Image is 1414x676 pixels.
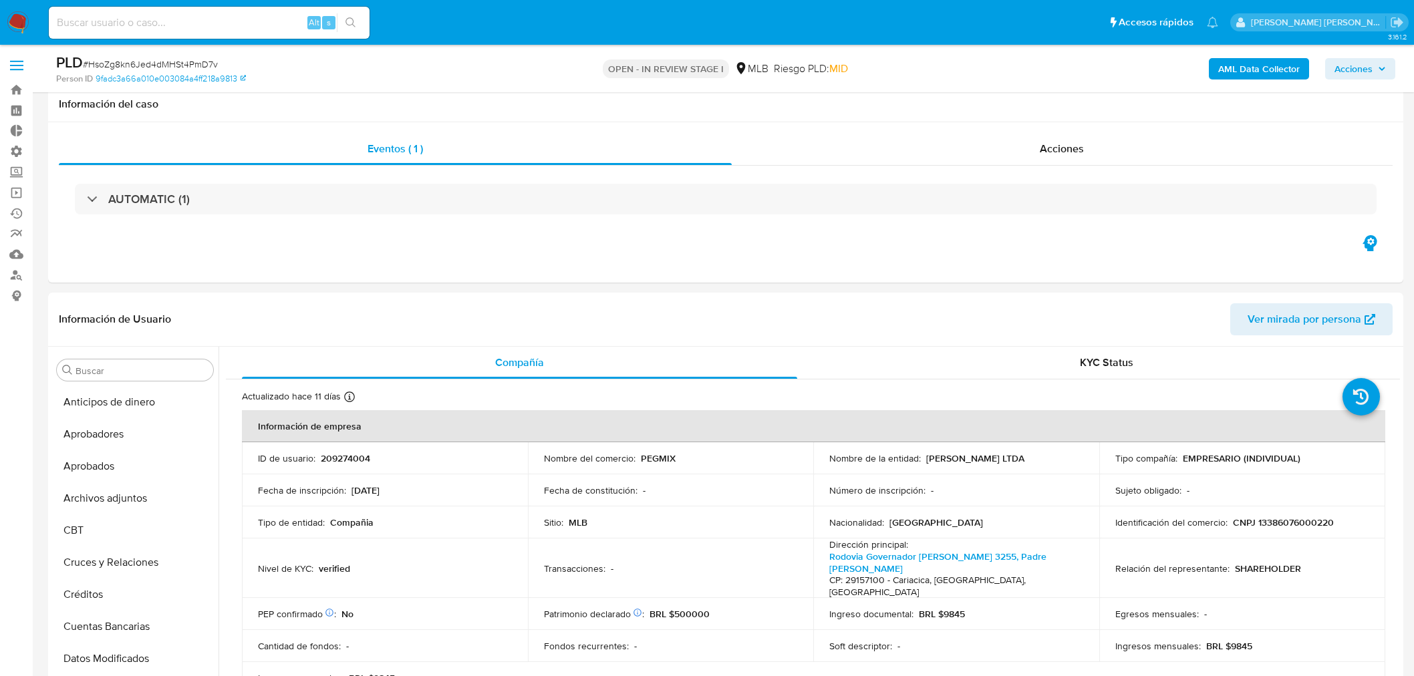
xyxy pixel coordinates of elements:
p: Tipo de entidad : [258,516,325,528]
button: Ver mirada por persona [1230,303,1393,335]
p: [DATE] [351,484,380,496]
h4: CP: 29157100 - Cariacica, [GEOGRAPHIC_DATA], [GEOGRAPHIC_DATA] [829,574,1078,598]
p: - [346,640,349,652]
p: Sitio : [544,516,563,528]
span: Ver mirada por persona [1248,303,1361,335]
button: Créditos [51,578,219,611]
span: KYC Status [1080,355,1133,370]
a: Salir [1390,15,1404,29]
p: Ingresos mensuales : [1115,640,1201,652]
p: Egresos mensuales : [1115,608,1199,620]
p: Fondos recurrentes : [544,640,629,652]
span: Alt [309,16,319,29]
p: Transacciones : [544,562,605,574]
p: Fecha de inscripción : [258,484,346,496]
p: Nombre de la entidad : [829,452,921,464]
p: Cantidad de fondos : [258,640,341,652]
p: - [1187,484,1189,496]
span: Compañía [495,355,544,370]
button: Anticipos de dinero [51,386,219,418]
p: PEGMIX [641,452,676,464]
p: - [897,640,900,652]
button: Aprobados [51,450,219,482]
p: PEP confirmado : [258,608,336,620]
p: Actualizado hace 11 días [242,390,341,403]
p: Ingreso documental : [829,608,913,620]
p: CNPJ 13386076000220 [1233,516,1334,528]
span: MID [829,61,848,76]
p: OPEN - IN REVIEW STAGE I [603,59,729,78]
h1: Información de Usuario [59,313,171,326]
p: 209274004 [321,452,370,464]
button: Archivos adjuntos [51,482,219,514]
p: [GEOGRAPHIC_DATA] [889,516,983,528]
span: Eventos ( 1 ) [368,141,423,156]
button: Acciones [1325,58,1395,79]
p: EMPRESARIO (INDIVIDUAL) [1183,452,1300,464]
span: Acciones [1040,141,1084,156]
div: AUTOMATIC (1) [75,184,1377,214]
b: AML Data Collector [1218,58,1300,79]
span: Riesgo PLD: [774,61,848,76]
button: AML Data Collector [1209,58,1309,79]
h1: Información del caso [59,98,1393,111]
p: [PERSON_NAME] LTDA [926,452,1024,464]
button: CBT [51,514,219,546]
p: verified [319,562,350,574]
p: Soft descriptor : [829,640,892,652]
p: ID de usuario : [258,452,315,464]
a: Notificaciones [1207,17,1218,28]
p: mercedes.medrano@mercadolibre.com [1251,16,1386,29]
p: Identificación del comercio : [1115,516,1228,528]
p: Nombre del comercio : [544,452,635,464]
p: MLB [569,516,587,528]
p: No [341,608,353,620]
p: Nacionalidad : [829,516,884,528]
button: Aprobadores [51,418,219,450]
a: 9fadc3a66a010e003084a4ff218a9813 [96,73,246,85]
p: Patrimonio declarado : [544,608,644,620]
span: Acciones [1334,58,1373,79]
div: MLB [734,61,768,76]
span: s [327,16,331,29]
button: Datos Modificados [51,643,219,675]
p: - [1204,608,1207,620]
p: Dirección principal : [829,538,908,550]
b: PLD [56,51,83,73]
input: Buscar [76,365,208,377]
p: BRL $500000 [650,608,710,620]
button: Cuentas Bancarias [51,611,219,643]
b: Person ID [56,73,93,85]
p: BRL $9845 [919,608,965,620]
th: Información de empresa [242,410,1385,442]
p: Nivel de KYC : [258,562,313,574]
p: Relación del representante : [1115,562,1230,574]
span: # HsoZg8kn6Jed4dMHSt4PmD7v [83,57,218,71]
button: Cruces y Relaciones [51,546,219,578]
p: SHAREHOLDER [1235,562,1301,574]
a: Rodovia Governador [PERSON_NAME] 3255, Padre [PERSON_NAME] [829,550,1046,575]
p: - [611,562,613,574]
p: Número de inscripción : [829,484,926,496]
input: Buscar usuario o caso... [49,14,370,31]
button: Buscar [62,365,73,375]
p: - [634,640,637,652]
p: Tipo compañía : [1115,452,1177,464]
p: BRL $9845 [1206,640,1252,652]
span: Accesos rápidos [1119,15,1193,29]
p: Fecha de constitución : [544,484,638,496]
p: Compañia [330,516,374,528]
p: Sujeto obligado : [1115,484,1181,496]
button: search-icon [337,13,364,32]
p: - [643,484,646,496]
h3: AUTOMATIC (1) [108,192,190,206]
p: - [931,484,934,496]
